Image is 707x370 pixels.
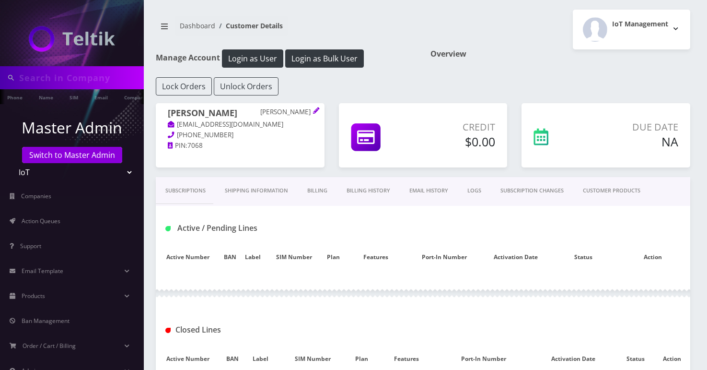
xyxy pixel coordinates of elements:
a: Name [34,89,58,104]
span: Email Template [22,267,63,275]
a: SUBSCRIPTION CHANGES [491,177,573,204]
p: [PERSON_NAME] [260,108,313,117]
th: Plan [323,243,344,271]
th: Features [344,243,408,271]
a: EMAIL HISTORY [400,177,458,204]
h1: [PERSON_NAME] [168,108,313,119]
th: Activation Date [480,243,551,271]
li: Customer Details [215,21,283,31]
th: SIM Number [266,243,324,271]
th: Action [615,243,690,271]
h5: NA [587,134,678,149]
a: Login as Bulk User [285,52,364,63]
a: LOGS [458,177,491,204]
th: Label [240,243,266,271]
button: IoT Management [573,10,690,49]
h5: $0.00 [417,134,495,149]
a: Phone [2,89,27,104]
a: PIN: [168,141,187,151]
a: CUSTOMER PRODUCTS [573,177,650,204]
a: SIM [65,89,83,104]
span: Action Queues [22,217,60,225]
a: Billing [298,177,337,204]
input: Search in Company [19,69,141,87]
a: Company [119,89,151,104]
img: Active / Pending Lines [165,226,171,231]
img: Closed Lines [165,328,171,333]
a: Shipping Information [215,177,298,204]
th: Port-In Number [408,243,480,271]
a: Dashboard [180,21,215,30]
h1: Manage Account [156,49,416,68]
th: Status [551,243,615,271]
span: Ban Management [22,317,70,325]
button: Login as User [222,49,283,68]
h2: IoT Management [612,20,668,28]
button: Lock Orders [156,77,212,95]
p: Due Date [587,120,678,134]
a: Subscriptions [156,177,215,204]
span: 7068 [187,141,203,150]
span: Order / Cart / Billing [23,342,76,350]
a: Billing History [337,177,400,204]
span: [PHONE_NUMBER] [177,131,233,139]
button: Login as Bulk User [285,49,364,68]
a: Login as User [220,52,285,63]
h1: Closed Lines [165,325,327,334]
span: Products [22,292,45,300]
nav: breadcrumb [156,16,416,43]
a: Email [90,89,113,104]
a: Switch to Master Admin [22,147,122,163]
p: Credit [417,120,495,134]
h1: Active / Pending Lines [165,224,327,233]
th: Active Number [156,243,220,271]
span: Companies [21,192,51,200]
img: IoT [29,26,115,52]
a: [EMAIL_ADDRESS][DOMAIN_NAME] [168,120,283,130]
button: Unlock Orders [214,77,278,95]
th: BAN [220,243,240,271]
h1: Overview [430,49,691,59]
span: Support [20,242,41,250]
